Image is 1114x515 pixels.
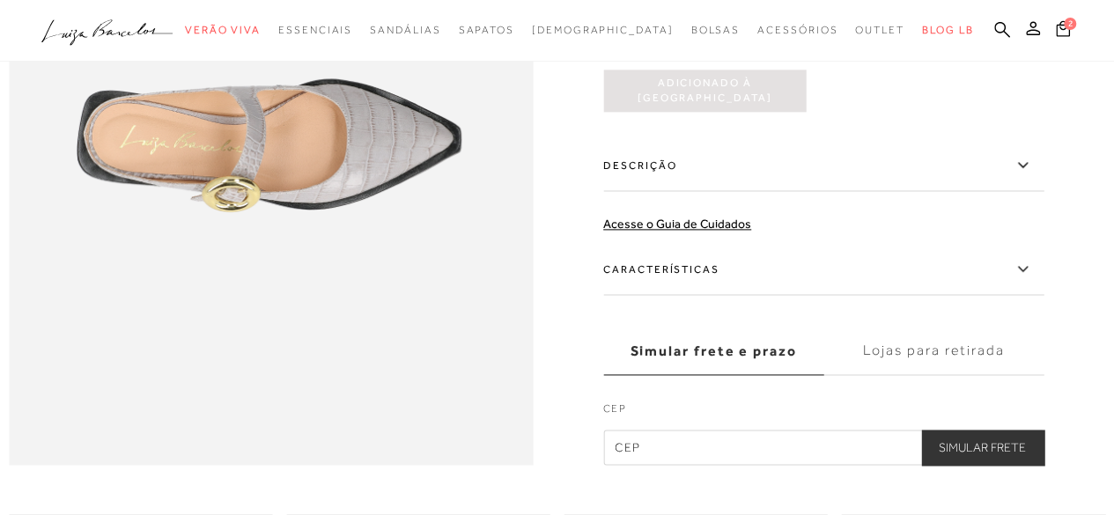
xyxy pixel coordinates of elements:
label: Simular frete e prazo [603,327,823,375]
a: Acesse o Guia de Cuidados [603,217,751,231]
button: Simular Frete [921,430,1044,465]
a: noSubCategoriesText [532,14,674,47]
label: Lojas para retirada [823,327,1044,375]
button: Adicionado à [GEOGRAPHIC_DATA] [603,70,806,112]
span: [DEMOGRAPHIC_DATA] [532,24,674,36]
span: Sapatos [458,24,513,36]
label: CEP [603,401,1044,425]
label: Características [603,244,1044,295]
a: categoryNavScreenReaderText [370,14,440,47]
span: Acessórios [757,24,837,36]
a: categoryNavScreenReaderText [757,14,837,47]
span: Sandálias [370,24,440,36]
a: categoryNavScreenReaderText [690,14,740,47]
a: categoryNavScreenReaderText [185,14,261,47]
span: Outlet [855,24,904,36]
a: categoryNavScreenReaderText [855,14,904,47]
span: Adicionado à [GEOGRAPHIC_DATA] [603,76,806,107]
span: Verão Viva [185,24,261,36]
span: BLOG LB [922,24,973,36]
span: Essenciais [278,24,352,36]
button: 2 [1048,17,1078,45]
a: BLOG LB [922,14,973,47]
label: Descrição [603,140,1044,191]
span: 2 [1064,14,1079,29]
span: Bolsas [690,24,740,36]
a: categoryNavScreenReaderText [458,14,513,47]
a: categoryNavScreenReaderText [278,14,352,47]
input: CEP [603,430,1044,465]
